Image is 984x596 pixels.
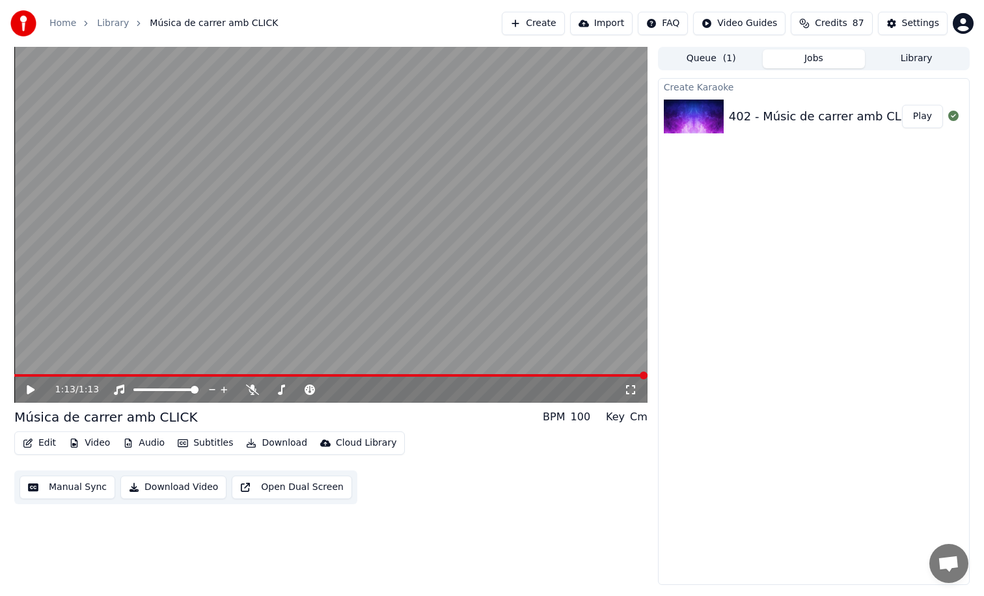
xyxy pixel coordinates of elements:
[570,12,633,35] button: Import
[14,408,198,426] div: Música de carrer amb CLICK
[49,17,76,30] a: Home
[630,409,648,425] div: Cm
[660,49,763,68] button: Queue
[97,17,129,30] a: Library
[659,79,969,94] div: Create Karaoke
[853,17,864,30] span: 87
[120,476,226,499] button: Download Video
[79,383,99,396] span: 1:13
[902,105,943,128] button: Play
[18,434,61,452] button: Edit
[543,409,565,425] div: BPM
[10,10,36,36] img: youka
[118,434,170,452] button: Audio
[172,434,238,452] button: Subtitles
[902,17,939,30] div: Settings
[791,12,872,35] button: Credits87
[64,434,115,452] button: Video
[150,17,278,30] span: Música de carrer amb CLICK
[232,476,352,499] button: Open Dual Screen
[606,409,625,425] div: Key
[55,383,75,396] span: 1:13
[638,12,688,35] button: FAQ
[723,52,736,65] span: ( 1 )
[865,49,968,68] button: Library
[878,12,948,35] button: Settings
[336,437,396,450] div: Cloud Library
[929,544,968,583] div: Open chat
[241,434,312,452] button: Download
[693,12,786,35] button: Video Guides
[815,17,847,30] span: Credits
[571,409,591,425] div: 100
[55,383,87,396] div: /
[763,49,866,68] button: Jobs
[502,12,565,35] button: Create
[20,476,115,499] button: Manual Sync
[49,17,278,30] nav: breadcrumb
